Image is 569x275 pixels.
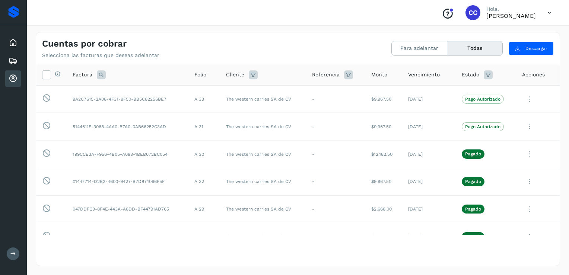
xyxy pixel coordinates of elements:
[365,140,402,168] td: $12,182.50
[486,12,536,19] p: Carlos Cardiel Castro
[365,168,402,195] td: $9,967.50
[42,38,127,49] h4: Cuentas por cobrar
[306,113,365,140] td: -
[220,85,306,113] td: The western carries SA de CV
[392,41,447,55] button: Para adelantar
[67,223,188,250] td: A80E290C-479E-4E6E-B7B3-499B3337C94C
[447,41,502,55] button: Todas
[306,168,365,195] td: -
[67,140,188,168] td: 199CCE3A-F956-4B05-A693-1BEB672BC054
[402,168,456,195] td: [DATE]
[220,223,306,250] td: The western carries SA de CV
[465,179,481,184] p: Pagado
[465,234,481,239] p: Pagado
[194,71,206,79] span: Folio
[408,71,440,79] span: Vencimiento
[5,35,21,51] div: Inicio
[486,6,536,12] p: Hola,
[188,113,220,140] td: A 31
[220,195,306,223] td: The western carries SA de CV
[306,223,365,250] td: -
[462,71,479,79] span: Estado
[67,85,188,113] td: 9A2C7615-2A08-4F31-9F50-BB5C82256BE7
[188,85,220,113] td: A 33
[371,71,387,79] span: Monto
[73,71,92,79] span: Factura
[402,223,456,250] td: [DATE]
[402,195,456,223] td: [DATE]
[67,168,188,195] td: 01447714-D2B2-4600-9427-B7D874066F5F
[188,140,220,168] td: A 30
[188,223,220,250] td: A 38
[220,168,306,195] td: The western carries SA de CV
[188,195,220,223] td: A 29
[306,140,365,168] td: -
[306,85,365,113] td: -
[402,113,456,140] td: [DATE]
[465,151,481,157] p: Pagado
[5,53,21,69] div: Embarques
[42,52,159,59] p: Selecciona las facturas que deseas adelantar
[67,113,188,140] td: 5144611E-3068-4AA0-B7A0-0AB66252C3AD
[306,195,365,223] td: -
[220,113,306,140] td: The western carries SA de CV
[465,97,500,102] p: Pago Autorizado
[312,71,340,79] span: Referencia
[402,140,456,168] td: [DATE]
[509,42,554,55] button: Descargar
[226,71,244,79] span: Cliente
[67,195,188,223] td: 047DDFC3-8F4E-443A-A8DD-BF44791AD765
[465,124,500,129] p: Pago Autorizado
[365,223,402,250] td: $9,967.50
[522,71,545,79] span: Acciones
[220,140,306,168] td: The western carries SA de CV
[525,45,547,52] span: Descargar
[465,206,481,212] p: Pagado
[188,168,220,195] td: A 32
[5,70,21,87] div: Cuentas por cobrar
[365,113,402,140] td: $9,967.50
[365,195,402,223] td: $2,668.00
[402,85,456,113] td: [DATE]
[365,85,402,113] td: $9,967.50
